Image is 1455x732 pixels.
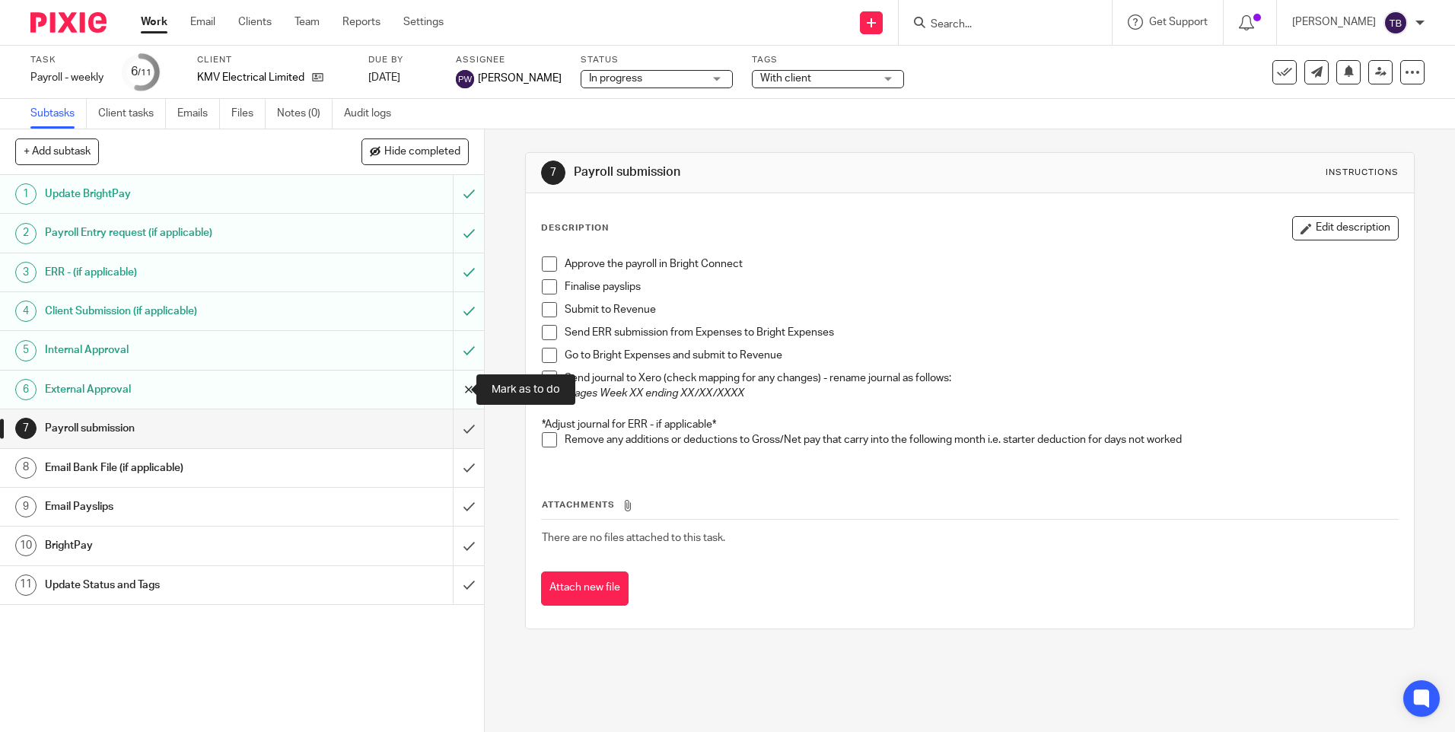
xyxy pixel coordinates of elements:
a: Work [141,14,167,30]
span: Hide completed [384,146,460,158]
span: Get Support [1149,17,1208,27]
div: 5 [15,340,37,361]
img: Pixie [30,12,107,33]
p: [PERSON_NAME] [1292,14,1376,30]
p: Submit to Revenue [565,302,1397,317]
div: 10 [15,535,37,556]
p: *Adjust journal for ERR - if applicable* [542,417,1397,432]
button: Attach new file [541,571,629,606]
div: 6 [131,63,151,81]
span: There are no files attached to this task. [542,533,725,543]
em: Wages Week XX ending XX/XX/XXXX [565,388,744,399]
button: Edit description [1292,216,1399,240]
p: Remove any additions or deductions to Gross/Net pay that carry into the following month i.e. star... [565,432,1397,447]
h1: BrightPay [45,534,307,557]
h1: External Approval [45,378,307,401]
span: In progress [589,73,642,84]
p: KMV Electrical Limited [197,70,304,85]
div: Payroll - weekly [30,70,103,85]
label: Due by [368,54,437,66]
small: /11 [138,68,151,77]
a: Clients [238,14,272,30]
h1: Email Bank File (if applicable) [45,457,307,479]
input: Search [929,18,1066,32]
p: Send journal to Xero (check mapping for any changes) - rename journal as follows: [565,371,1397,402]
label: Tags [752,54,904,66]
h1: ERR - (if applicable) [45,261,307,284]
a: Client tasks [98,99,166,129]
h1: Update Status and Tags [45,574,307,597]
p: Approve the payroll in Bright Connect [565,256,1397,272]
div: 7 [15,418,37,439]
p: Finalise payslips [565,279,1397,294]
label: Assignee [456,54,562,66]
p: Send ERR submission from Expenses to Bright Expenses [565,325,1397,340]
h1: Update BrightPay [45,183,307,205]
p: Go to Bright Expenses and submit to Revenue [565,348,1397,363]
img: svg%3E [456,70,474,88]
h1: Client Submission (if applicable) [45,300,307,323]
a: Files [231,99,266,129]
button: Hide completed [361,138,469,164]
div: 4 [15,301,37,322]
div: 8 [15,457,37,479]
label: Client [197,54,349,66]
div: 11 [15,574,37,596]
a: Settings [403,14,444,30]
div: 7 [541,161,565,185]
a: Emails [177,99,220,129]
div: 9 [15,496,37,517]
h1: Internal Approval [45,339,307,361]
button: + Add subtask [15,138,99,164]
span: [PERSON_NAME] [478,71,562,86]
a: Email [190,14,215,30]
a: Notes (0) [277,99,333,129]
p: Description [541,222,609,234]
div: Instructions [1326,167,1399,179]
span: [DATE] [368,72,400,83]
label: Task [30,54,103,66]
img: svg%3E [1383,11,1408,35]
h1: Payroll submission [574,164,1002,180]
span: Attachments [542,501,615,509]
a: Team [295,14,320,30]
h1: Payroll submission [45,417,307,440]
div: 6 [15,379,37,400]
div: 3 [15,262,37,283]
span: With client [760,73,811,84]
div: 1 [15,183,37,205]
h1: Email Payslips [45,495,307,518]
label: Status [581,54,733,66]
div: 2 [15,223,37,244]
a: Subtasks [30,99,87,129]
a: Reports [342,14,380,30]
h1: Payroll Entry request (if applicable) [45,221,307,244]
a: Audit logs [344,99,403,129]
